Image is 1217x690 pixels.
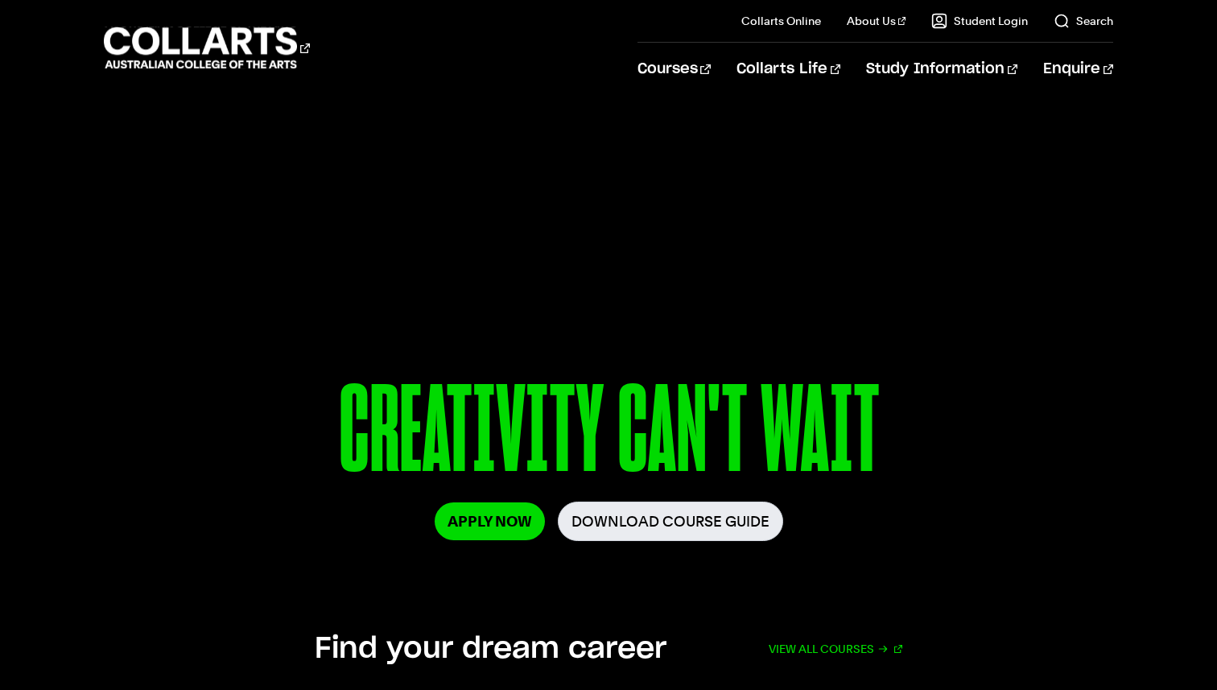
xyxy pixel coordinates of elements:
h2: Find your dream career [315,631,666,667]
a: Study Information [866,43,1017,96]
a: Collarts Online [741,13,821,29]
a: Collarts Life [736,43,840,96]
a: Search [1054,13,1113,29]
a: View all courses [769,631,902,667]
a: Student Login [931,13,1028,29]
a: Courses [637,43,711,96]
div: Go to homepage [104,25,310,71]
a: Download Course Guide [558,502,783,541]
a: Apply Now [435,502,545,540]
a: Enquire [1043,43,1113,96]
p: CREATIVITY CAN'T WAIT [133,369,1085,502]
a: About Us [847,13,906,29]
